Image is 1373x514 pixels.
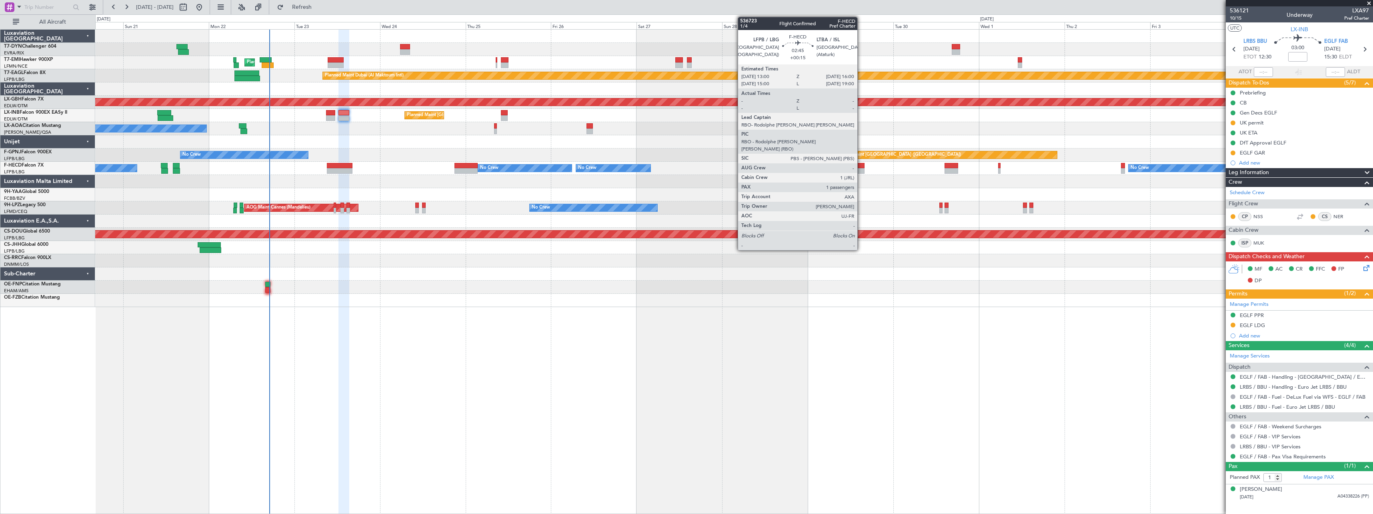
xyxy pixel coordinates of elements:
a: LRBS / BBU - Handling - Euro Jet LRBS / BBU [1240,383,1347,390]
a: Manage Permits [1230,301,1269,309]
div: DfT Approval EGLF [1240,139,1286,146]
a: LFPB/LBG [4,248,25,254]
div: Mon 29 [808,22,893,29]
span: F-GPNJ [4,150,21,155]
span: Refresh [285,4,319,10]
div: UK permit [1240,119,1264,126]
span: 15:30 [1324,53,1337,61]
span: CS-RRC [4,255,21,260]
span: OE-FNP [4,282,22,287]
div: [DATE] [97,16,110,23]
a: NER [1333,213,1351,220]
span: ETOT [1243,53,1257,61]
span: ELDT [1339,53,1352,61]
a: CS-JHHGlobal 6000 [4,242,48,247]
span: (1/2) [1344,289,1356,297]
span: 10/15 [1230,15,1249,22]
label: Planned PAX [1230,474,1260,482]
span: (5/7) [1344,78,1356,87]
a: NSS [1253,213,1271,220]
div: Planned Maint [GEOGRAPHIC_DATA] ([GEOGRAPHIC_DATA]) [835,149,961,161]
a: T7-DYNChallenger 604 [4,44,56,49]
div: [PERSON_NAME] [1240,486,1282,494]
div: Add new [1239,159,1369,166]
span: Others [1229,412,1246,422]
a: [PERSON_NAME]/QSA [4,129,51,135]
div: EGLF GAR [1240,149,1265,156]
div: CS [1318,212,1331,221]
span: LX-INB [4,110,20,115]
span: [DATE] [1240,494,1253,500]
a: LFPB/LBG [4,156,25,162]
a: T7-EMIHawker 900XP [4,57,53,62]
div: EGLF PPR [1240,312,1264,319]
span: T7-EAGL [4,70,24,75]
a: EGLF / FAB - VIP Services [1240,433,1301,440]
button: Refresh [273,1,321,14]
span: DP [1255,277,1262,285]
span: CS-DOU [4,229,23,234]
a: OE-FZBCitation Mustang [4,295,60,300]
a: LFPB/LBG [4,76,25,82]
span: A04338226 (PP) [1337,493,1369,500]
a: EHAM/AMS [4,288,28,294]
a: EDLW/DTM [4,116,28,122]
div: Underway [1287,11,1313,19]
span: Pax [1229,462,1237,471]
span: Flight Crew [1229,199,1258,209]
span: ALDT [1347,68,1360,76]
input: Trip Number [24,1,70,13]
span: Pref Charter [1344,15,1369,22]
a: EGLF / FAB - Pax Visa Requirements [1240,453,1326,460]
span: Cabin Crew [1229,226,1259,235]
span: 9H-LPZ [4,203,20,207]
a: CS-RRCFalcon 900LX [4,255,51,260]
span: Dispatch To-Dos [1229,78,1269,88]
span: LX-INB [1291,25,1308,34]
a: Manage Services [1230,352,1270,360]
span: [DATE] [1324,45,1341,53]
span: F-HECD [4,163,22,168]
div: Add new [1239,332,1369,339]
div: Fri 3 [1150,22,1236,29]
div: Planned Maint [GEOGRAPHIC_DATA] ([GEOGRAPHIC_DATA]) [407,109,533,121]
span: CR [1296,265,1303,273]
span: Dispatch [1229,363,1251,372]
div: [DATE] [980,16,994,23]
div: ISP [1238,239,1251,247]
span: T7-DYN [4,44,22,49]
div: UK ETA [1240,129,1257,136]
span: 536121 [1230,6,1249,15]
span: [DATE] - [DATE] [136,4,174,11]
a: Manage PAX [1303,474,1334,482]
span: [DATE] [1243,45,1260,53]
span: Dispatch Checks and Weather [1229,252,1305,261]
span: Permits [1229,289,1247,299]
div: Thu 25 [466,22,551,29]
a: EDLW/DTM [4,103,28,109]
a: 9H-YAAGlobal 5000 [4,189,49,194]
div: Fri 26 [551,22,636,29]
a: EGLF / FAB - Weekend Surcharges [1240,423,1321,430]
span: LXA97 [1344,6,1369,15]
div: No Crew [1131,162,1149,174]
a: LX-INBFalcon 900EX EASy II [4,110,67,115]
div: Sun 28 [722,22,808,29]
a: LFPB/LBG [4,235,25,241]
span: (4/4) [1344,341,1356,349]
span: (1/1) [1344,462,1356,470]
div: CB [1240,99,1247,106]
div: CP [1238,212,1251,221]
span: FFC [1316,265,1325,273]
span: Services [1229,341,1249,350]
a: LFMD/CEQ [4,209,27,215]
div: Sat 27 [636,22,722,29]
span: Leg Information [1229,168,1269,177]
span: LRBS BBU [1243,38,1267,46]
a: LFMN/NCE [4,63,28,69]
span: LX-AOA [4,123,22,128]
button: All Aircraft [9,16,87,28]
div: EGLF LDG [1240,322,1265,329]
span: MF [1255,265,1262,273]
a: EGLF / FAB - Fuel - DeLux Fuel via WFS - EGLF / FAB [1240,394,1365,400]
